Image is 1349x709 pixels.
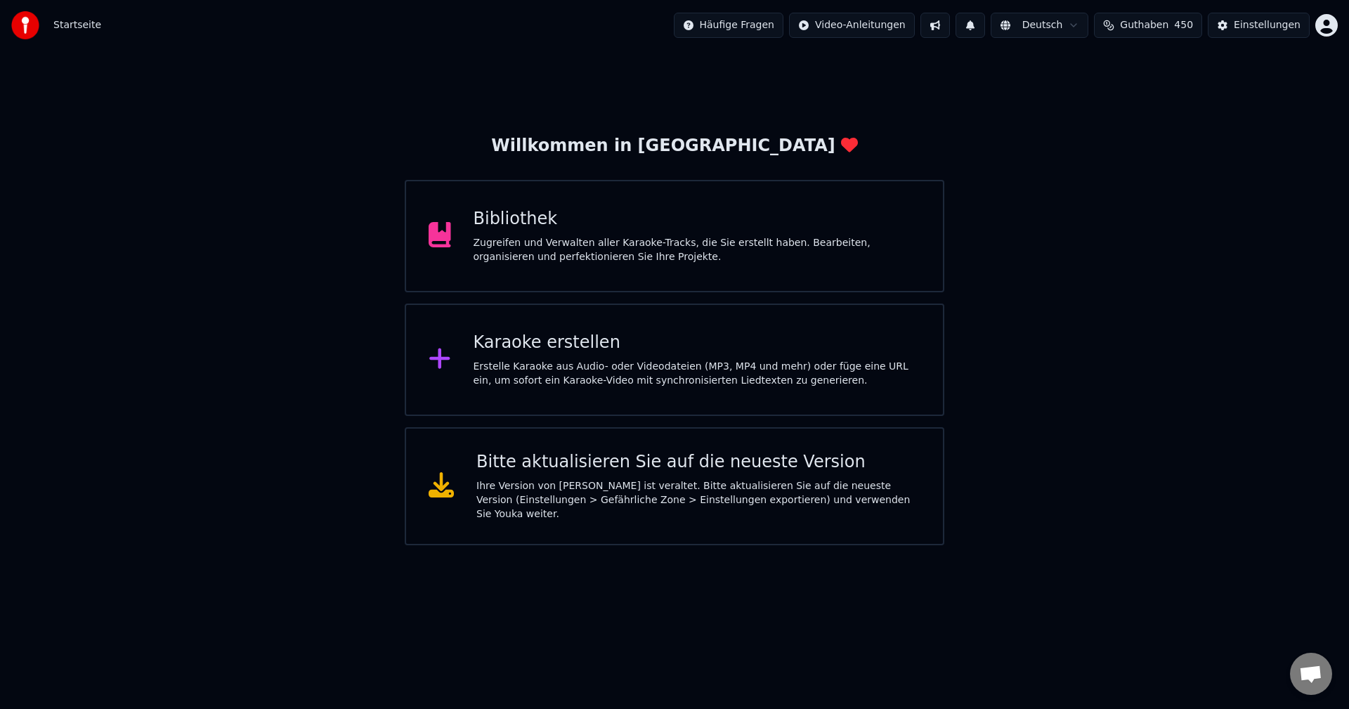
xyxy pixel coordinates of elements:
div: Einstellungen [1234,18,1301,32]
span: Startseite [53,18,101,32]
div: Karaoke erstellen [474,332,921,354]
div: Bitte aktualisieren Sie auf die neueste Version [476,451,920,474]
div: Erstelle Karaoke aus Audio- oder Videodateien (MP3, MP4 und mehr) oder füge eine URL ein, um sofo... [474,360,921,388]
button: Video-Anleitungen [789,13,915,38]
div: Chat öffnen [1290,653,1332,695]
button: Häufige Fragen [674,13,784,38]
span: Guthaben [1120,18,1168,32]
nav: breadcrumb [53,18,101,32]
img: youka [11,11,39,39]
div: Zugreifen und Verwalten aller Karaoke-Tracks, die Sie erstellt haben. Bearbeiten, organisieren un... [474,236,921,264]
button: Guthaben450 [1094,13,1202,38]
div: Bibliothek [474,208,921,230]
div: Ihre Version von [PERSON_NAME] ist veraltet. Bitte aktualisieren Sie auf die neueste Version (Ein... [476,479,920,521]
div: Willkommen in [GEOGRAPHIC_DATA] [491,135,857,157]
button: Einstellungen [1208,13,1310,38]
span: 450 [1174,18,1193,32]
